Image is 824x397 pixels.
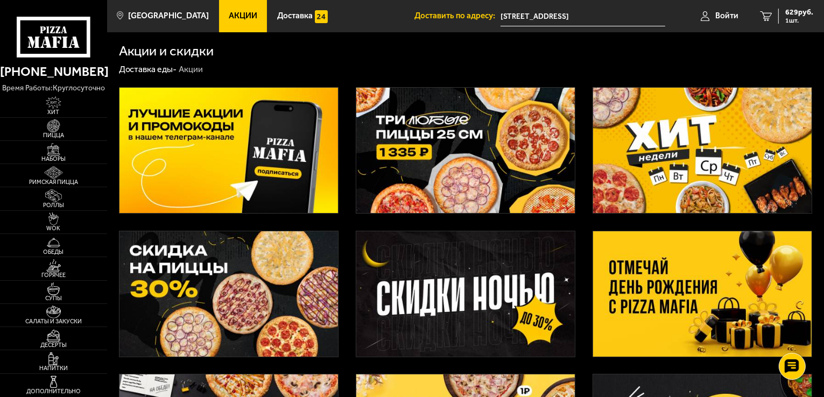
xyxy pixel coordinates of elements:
span: Акции [229,12,257,20]
h1: Акции и скидки [119,44,214,58]
input: Ваш адрес доставки [501,6,665,26]
a: Доставка еды- [119,64,177,74]
img: 15daf4d41897b9f0e9f617042186c801.svg [315,10,328,23]
span: Доставить по адресу: [414,12,501,20]
span: Доставка [277,12,313,20]
div: Акции [179,64,203,75]
span: [GEOGRAPHIC_DATA] [128,12,209,20]
span: 1 шт. [785,17,813,24]
span: Войти [715,12,738,20]
span: 629 руб. [785,9,813,16]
